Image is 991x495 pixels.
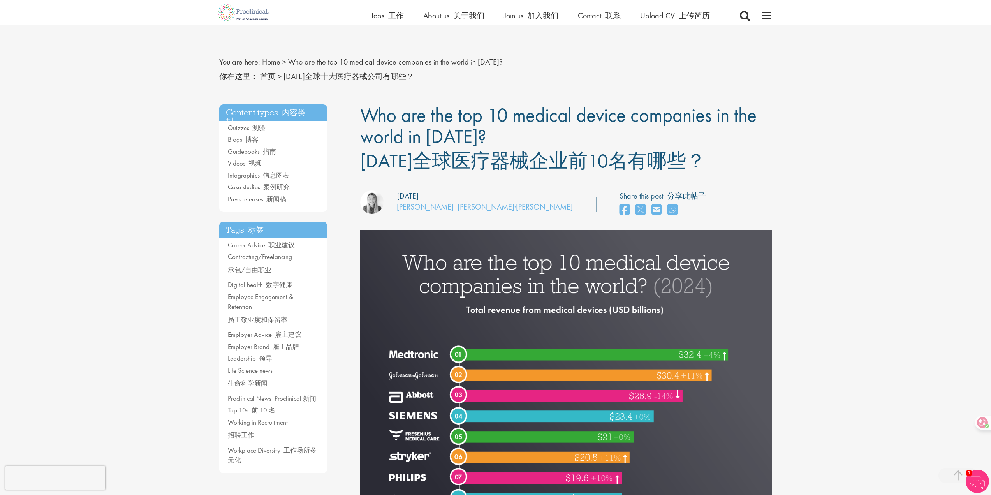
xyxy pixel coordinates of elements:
span: > [282,57,286,67]
span: 你在这里： [219,71,258,81]
div: [DATE] [397,190,419,202]
font: [PERSON_NAME]·[PERSON_NAME] [458,202,573,212]
font: 前 10 名 [252,406,275,414]
a: breadcrumb link [260,71,276,81]
a: Career Advice 职业建议 [228,241,295,249]
span: Upload CV [640,11,710,21]
a: Digital health 数字健康 [228,280,292,289]
a: Infographics 信息图表 [228,171,289,180]
font: 数字健康 [266,280,292,289]
a: Life Science news生命科学新闻 [228,366,273,388]
font: 博客 [245,135,259,144]
span: Contact [578,11,621,21]
a: Upload CV 上传简历 [640,11,710,21]
font: 标签 [248,224,264,235]
font: 雇主建议 [275,330,301,339]
font: 内容类型 [226,107,305,126]
font: 职业建议 [268,241,295,249]
label: Share this post [620,190,706,202]
a: Workplace Diversity 工作场所多元化 [228,446,317,465]
font: 员工敬业度和保留率 [228,315,287,324]
a: Top 10s 前 10 名 [228,406,275,414]
span: [DATE]全球十大医疗器械公司有哪些？ [283,71,414,81]
font: 上传简历 [679,11,710,21]
a: Blogs 博客 [228,135,259,144]
a: Employer Brand 雇主品牌 [228,342,299,351]
a: share on facebook [620,202,630,218]
font: 工作 [388,11,404,21]
a: [PERSON_NAME] [PERSON_NAME]·[PERSON_NAME] [397,202,573,212]
font: [DATE]全球医疗器械企业前10名有哪些？ [360,148,706,173]
a: share on email [651,202,662,218]
iframe: reCAPTCHA [5,466,105,490]
span: Jobs [371,11,404,21]
font: 关于我们 [453,11,484,21]
h3: Tags [219,222,327,238]
font: 指南 [263,147,276,156]
a: Join us 加入我们 [504,11,558,21]
img: Chatbot [966,470,989,493]
a: Leadership 领导 [228,354,272,363]
span: About us [423,11,484,21]
font: 新闻稿 [266,195,286,203]
a: share on twitter [635,202,646,218]
a: Quizzes 测验 [228,123,266,132]
a: Press releases 新闻稿 [228,195,286,203]
font: 测验 [252,123,266,132]
a: Videos 视频 [228,159,262,167]
span: Join us [504,11,558,21]
font: 信息图表 [263,171,289,180]
h3: Content types [219,104,327,121]
a: Guidebooks 指南 [228,147,276,156]
font: 雇主品牌 [273,342,299,351]
a: About us 关于我们 [423,11,484,21]
font: 联系 [605,11,621,21]
font: 招聘工作 [228,431,254,439]
font: Proclinical 新闻 [275,394,316,403]
a: Working in Recruitment招聘工作 [228,418,288,440]
font: 加入我们 [527,11,558,21]
span: Who are the top 10 medical device companies in the world in [DATE]? [288,57,503,67]
a: Proclinical News Proclinical 新闻 [228,394,316,403]
a: Employer Advice 雇主建议 [228,330,301,339]
font: 案例研究 [263,183,290,191]
font: 视频 [248,159,262,167]
span: > [278,71,282,81]
a: Employee Engagement & Retention员工敬业度和保留率 [228,292,293,324]
font: 承包/自由职业 [228,266,271,274]
font: 分享此帖子 [667,191,706,201]
a: share on whats app [667,202,678,218]
a: Jobs 工作 [371,11,404,21]
font: 生命科学新闻 [228,379,268,388]
span: Who are the top 10 medical device companies in the world in [DATE]? [360,102,757,173]
a: breadcrumb link [262,57,280,67]
img: Hannah Burke [360,190,384,214]
a: Contracting/Freelancing承包/自由职业 [228,252,292,274]
font: 领导 [259,354,272,363]
a: Case studies 案例研究 [228,183,290,191]
span: You are here: [219,57,260,67]
span: 1 [966,470,972,476]
a: Contact 联系 [578,11,621,21]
